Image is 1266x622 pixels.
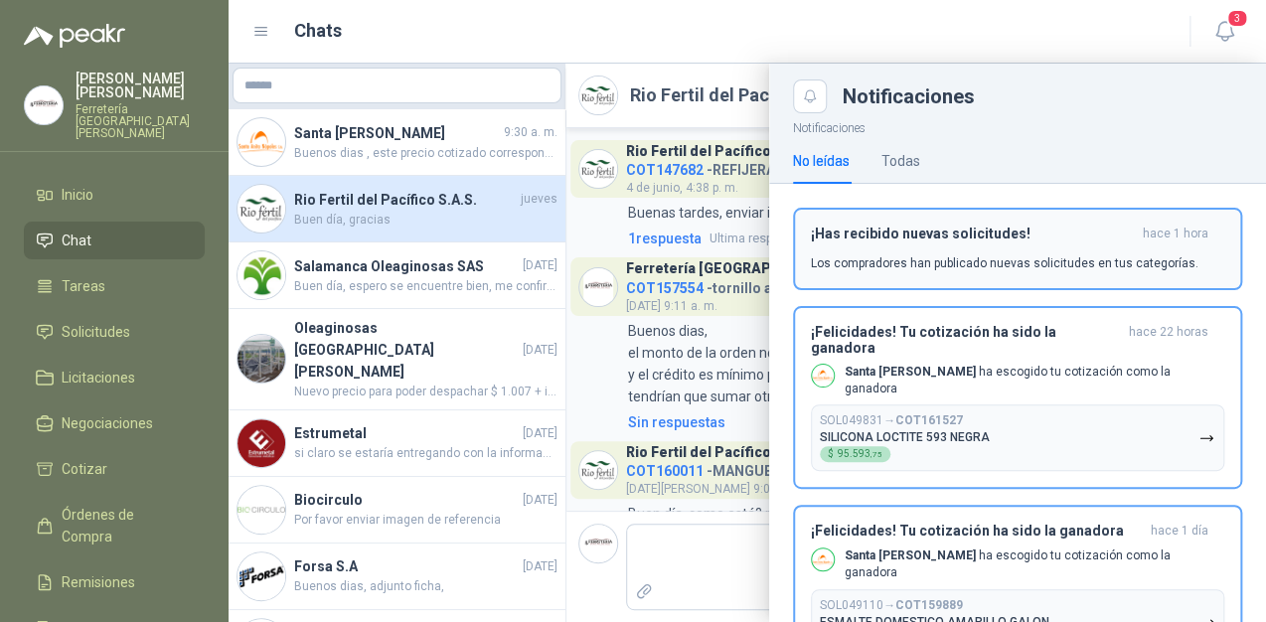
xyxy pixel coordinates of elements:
[811,254,1198,272] p: Los compradores han publicado nuevas solicitudes en tus categorías.
[24,359,205,396] a: Licitaciones
[845,364,1224,397] p: ha escogido tu cotización como la ganadora
[881,150,920,172] div: Todas
[1129,324,1208,356] span: hace 22 horas
[24,563,205,601] a: Remisiones
[870,450,882,459] span: ,75
[793,79,827,113] button: Close
[62,230,91,251] span: Chat
[24,404,205,442] a: Negociaciones
[838,449,882,459] span: 95.593
[25,86,63,124] img: Company Logo
[62,571,135,593] span: Remisiones
[62,184,93,206] span: Inicio
[845,365,976,379] b: Santa [PERSON_NAME]
[1151,523,1208,540] span: hace 1 día
[76,72,205,99] p: [PERSON_NAME] [PERSON_NAME]
[811,404,1224,471] button: SOL049831→COT161527SILICONA LOCTITE 593 NEGRA$95.593,75
[62,367,135,389] span: Licitaciones
[793,208,1242,290] button: ¡Has recibido nuevas solicitudes!hace 1 hora Los compradores han publicado nuevas solicitudes en ...
[62,458,107,480] span: Cotizar
[820,446,890,462] div: $
[24,222,205,259] a: Chat
[812,548,834,570] img: Company Logo
[24,267,205,305] a: Tareas
[793,306,1242,490] button: ¡Felicidades! Tu cotización ha sido la ganadorahace 22 horas Company LogoSanta [PERSON_NAME] ha e...
[62,321,130,343] span: Solicitudes
[811,226,1135,242] h3: ¡Has recibido nuevas solicitudes!
[845,547,1224,581] p: ha escogido tu cotización como la ganadora
[820,413,963,428] p: SOL049831 →
[294,17,342,45] h1: Chats
[24,313,205,351] a: Solicitudes
[820,598,963,613] p: SOL049110 →
[845,548,976,562] b: Santa [PERSON_NAME]
[76,103,205,139] p: Ferretería [GEOGRAPHIC_DATA][PERSON_NAME]
[811,523,1143,540] h3: ¡Felicidades! Tu cotización ha sido la ganadora
[62,504,186,547] span: Órdenes de Compra
[24,24,125,48] img: Logo peakr
[62,275,105,297] span: Tareas
[895,413,963,427] b: COT161527
[820,430,990,444] p: SILICONA LOCTITE 593 NEGRA
[843,86,1242,106] div: Notificaciones
[793,150,850,172] div: No leídas
[62,412,153,434] span: Negociaciones
[895,598,963,612] b: COT159889
[24,176,205,214] a: Inicio
[769,113,1266,138] p: Notificaciones
[811,324,1121,356] h3: ¡Felicidades! Tu cotización ha sido la ganadora
[812,365,834,387] img: Company Logo
[1226,9,1248,28] span: 3
[1143,226,1208,242] span: hace 1 hora
[1206,14,1242,50] button: 3
[24,496,205,555] a: Órdenes de Compra
[24,450,205,488] a: Cotizar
